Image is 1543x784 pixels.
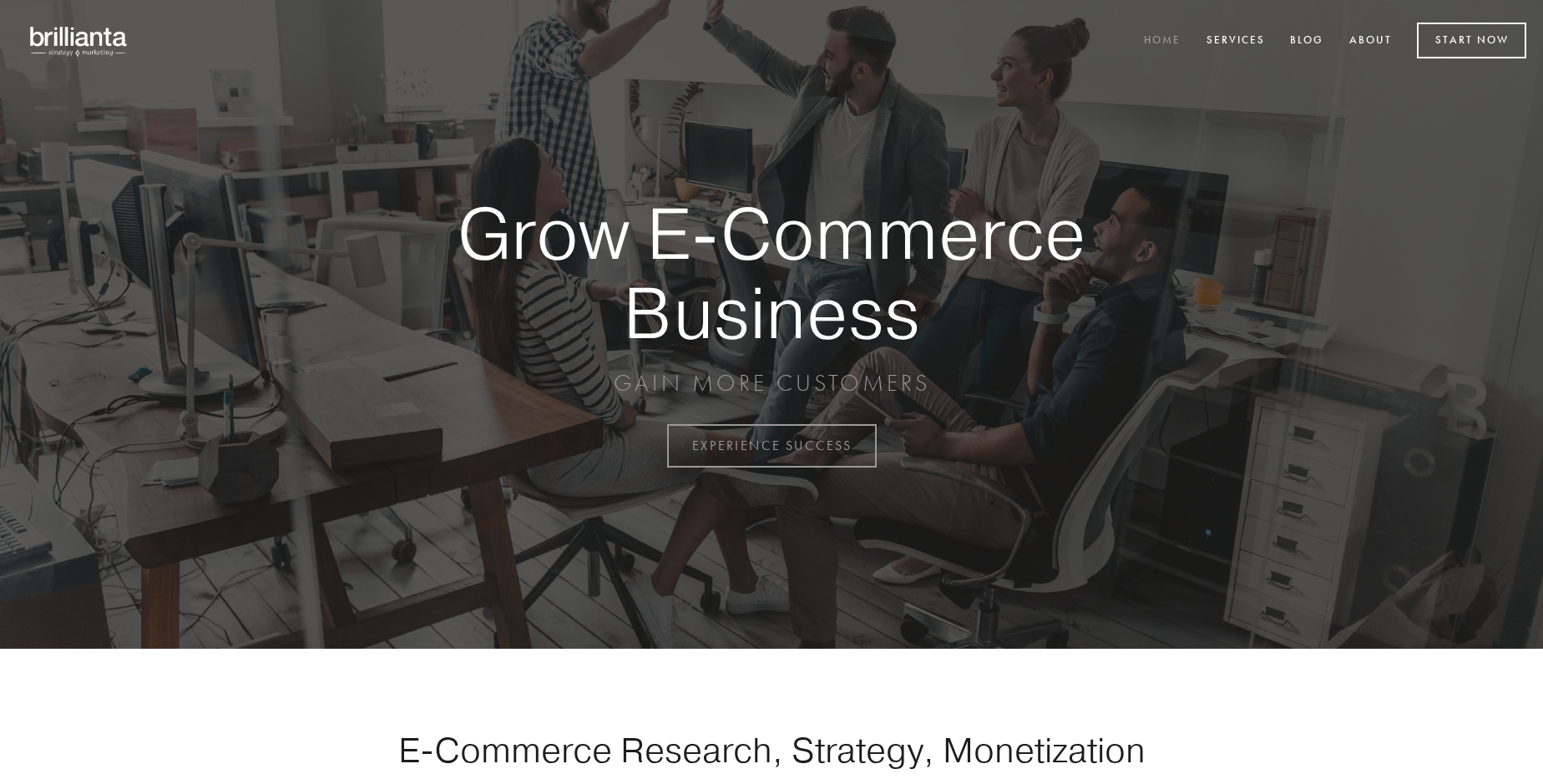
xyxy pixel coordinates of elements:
p: GAIN MORE CUSTOMERS [399,368,1144,398]
h1: E-Commerce Research, Strategy, Monetization [346,729,1197,771]
a: Services [1196,28,1276,55]
a: Home [1133,28,1191,55]
strong: Grow E-Commerce Business [399,194,1144,352]
a: EXPERIENCE SUCCESS [667,424,877,468]
img: brillianta - research, strategy, marketing [17,17,142,65]
a: About [1338,28,1403,55]
a: Start Now [1417,23,1526,58]
a: Blog [1279,28,1334,55]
